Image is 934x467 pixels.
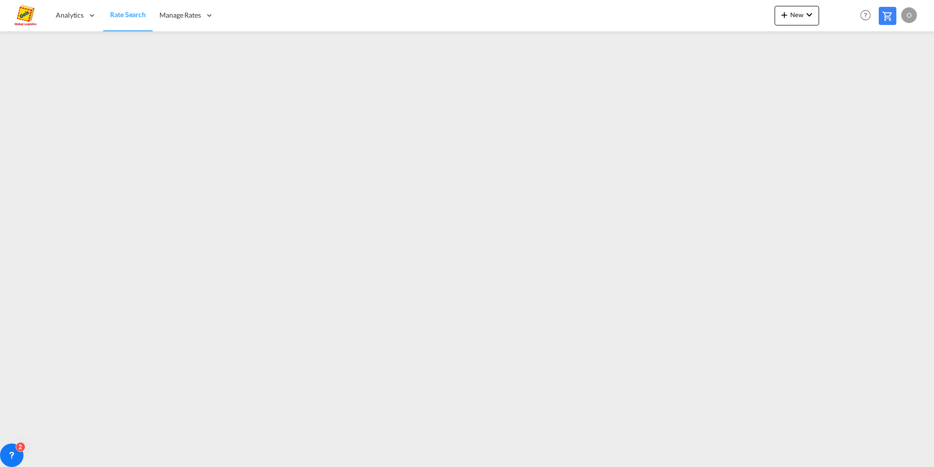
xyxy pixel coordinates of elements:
[15,4,37,26] img: a2a4a140666c11eeab5485e577415959.png
[778,9,790,21] md-icon: icon-plus 400-fg
[901,7,917,23] div: O
[778,11,815,19] span: New
[857,7,874,23] span: Help
[857,7,879,24] div: Help
[56,10,84,20] span: Analytics
[803,9,815,21] md-icon: icon-chevron-down
[159,10,201,20] span: Manage Rates
[775,6,819,25] button: icon-plus 400-fgNewicon-chevron-down
[110,10,146,19] span: Rate Search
